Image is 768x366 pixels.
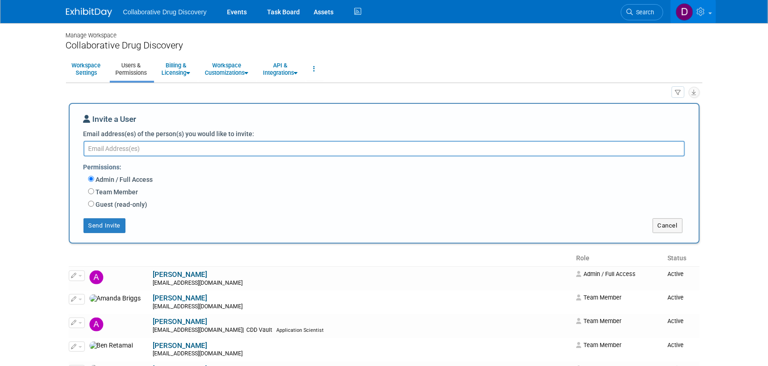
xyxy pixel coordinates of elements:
[94,187,138,197] label: Team Member
[577,294,622,301] span: Team Member
[153,270,208,279] a: [PERSON_NAME]
[89,270,103,284] img: Abe Wang
[153,327,571,334] div: [EMAIL_ADDRESS][DOMAIN_NAME]
[66,8,112,17] img: ExhibitDay
[573,251,664,266] th: Role
[66,23,703,40] div: Manage Workspace
[667,318,684,324] span: Active
[66,40,703,51] div: Collaborative Drug Discovery
[110,58,153,80] a: Users &Permissions
[83,114,685,129] div: Invite a User
[89,294,141,303] img: Amanda Briggs
[94,200,148,209] label: Guest (read-only)
[89,342,133,350] img: Ben Retamal
[83,159,692,174] div: Permissions:
[621,4,663,20] a: Search
[153,303,571,311] div: [EMAIL_ADDRESS][DOMAIN_NAME]
[94,175,153,184] label: Admin / Full Access
[243,327,244,333] span: |
[153,294,208,302] a: [PERSON_NAME]
[633,9,655,16] span: Search
[199,58,255,80] a: WorkspaceCustomizations
[153,280,571,287] div: [EMAIL_ADDRESS][DOMAIN_NAME]
[89,318,103,331] img: Antima Gupta
[664,251,700,266] th: Status
[676,3,693,21] img: Daniel Castro
[156,58,196,80] a: Billing &Licensing
[577,270,636,277] span: Admin / Full Access
[83,129,255,138] label: Email address(es) of the person(s) you would like to invite:
[577,318,622,324] span: Team Member
[667,270,684,277] span: Active
[577,342,622,348] span: Team Member
[277,327,324,333] span: Application Scientist
[66,58,107,80] a: WorkspaceSettings
[153,350,571,358] div: [EMAIL_ADDRESS][DOMAIN_NAME]
[123,8,207,16] span: Collaborative Drug Discovery
[244,327,275,333] span: CDD Vault
[667,294,684,301] span: Active
[153,342,208,350] a: [PERSON_NAME]
[257,58,304,80] a: API &Integrations
[153,318,208,326] a: [PERSON_NAME]
[83,218,126,233] button: Send Invite
[653,218,683,233] button: Cancel
[667,342,684,348] span: Active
